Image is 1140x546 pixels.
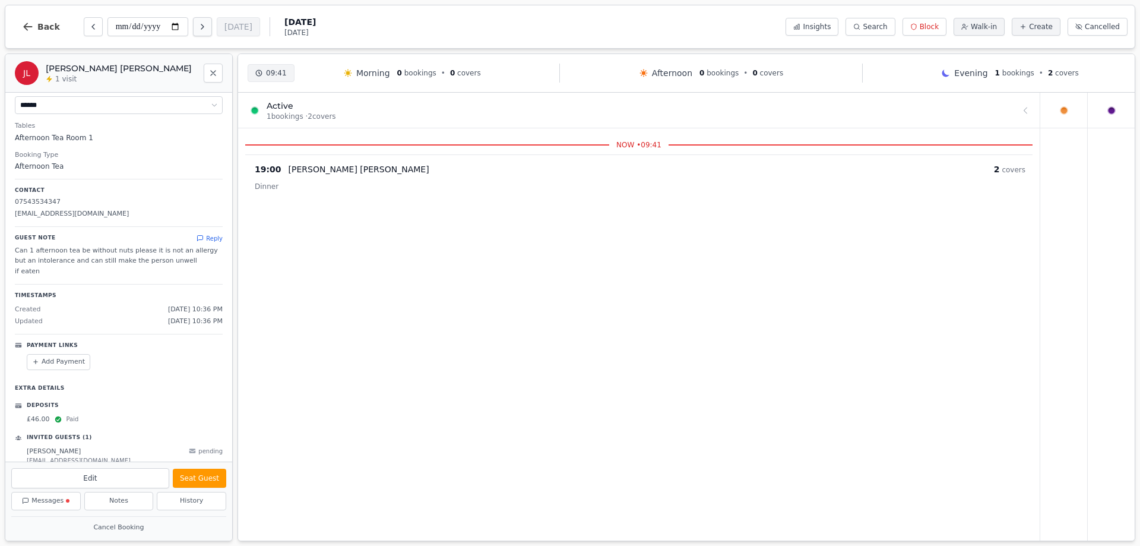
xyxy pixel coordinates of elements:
[37,23,60,31] span: Back
[707,69,739,77] span: bookings
[397,69,402,77] span: 0
[27,342,78,350] p: Payment Links
[168,305,223,315] span: [DATE] 10:36 PM
[954,67,987,79] span: Evening
[11,492,81,510] button: Messages
[15,245,223,277] p: Can 1 afternoon tea be without nuts please it is not an allergy but an intolerance and can still ...
[1068,18,1128,36] button: Cancelled
[457,69,481,77] span: covers
[84,492,154,510] button: Notes
[1012,18,1060,36] button: Create
[15,197,223,207] p: 07543534347
[173,469,226,488] button: Seat Guest
[1039,68,1043,78] span: •
[1055,69,1079,77] span: covers
[15,234,56,242] p: Guest Note
[204,64,223,83] button: Close
[954,18,1005,36] button: Walk-in
[15,121,223,131] dt: Tables
[1085,22,1120,31] span: Cancelled
[217,17,260,36] button: [DATE]
[404,69,436,77] span: bookings
[27,456,184,465] div: [EMAIL_ADDRESS][DOMAIN_NAME]
[27,402,59,410] p: Deposits
[760,69,784,77] span: covers
[11,468,169,488] button: Edit
[84,17,103,36] button: Previous day
[197,234,223,243] button: Reply
[55,74,77,84] span: 1 visit
[15,209,223,219] p: [EMAIL_ADDRESS][DOMAIN_NAME]
[786,18,838,36] button: Insights
[157,492,226,510] button: History
[652,67,692,79] span: Afternoon
[995,69,1000,77] span: 1
[15,380,223,393] p: Extra Details
[803,22,831,31] span: Insights
[15,317,43,327] span: Updated
[168,317,223,327] span: [DATE] 10:36 PM
[15,305,41,315] span: Created
[994,165,1000,174] span: 2
[752,69,757,77] span: 0
[27,434,92,442] p: Invited Guests (1)
[15,161,223,172] dd: Afternoon Tea
[12,12,69,41] button: Back
[27,354,90,370] button: Add Payment
[289,163,429,175] p: [PERSON_NAME] [PERSON_NAME]
[46,62,197,74] h2: [PERSON_NAME] [PERSON_NAME]
[441,68,445,78] span: •
[609,140,669,150] span: NOW • 09:41
[845,18,895,36] button: Search
[699,69,704,77] span: 0
[15,61,39,85] div: JL
[1002,166,1025,174] span: covers
[1029,22,1053,31] span: Create
[255,182,278,191] span: Dinner
[15,187,223,195] p: Contact
[11,520,226,535] button: Cancel Booking
[356,67,390,79] span: Morning
[266,68,287,78] span: 09:41
[66,415,79,424] span: Paid
[193,17,212,36] button: Next day
[743,68,748,78] span: •
[198,447,223,456] span: pending
[1048,69,1053,77] span: 2
[920,22,939,31] span: Block
[15,150,223,160] dt: Booking Type
[902,18,946,36] button: Block
[15,132,223,143] dd: Afternoon Tea Room 1
[27,415,50,425] span: £ 46.00
[863,22,887,31] span: Search
[284,28,316,37] span: [DATE]
[1002,69,1034,77] span: bookings
[255,163,281,175] span: 19:00
[971,22,997,31] span: Walk-in
[284,16,316,28] span: [DATE]
[15,292,223,300] p: Timestamps
[27,447,184,457] div: [PERSON_NAME]
[450,69,455,77] span: 0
